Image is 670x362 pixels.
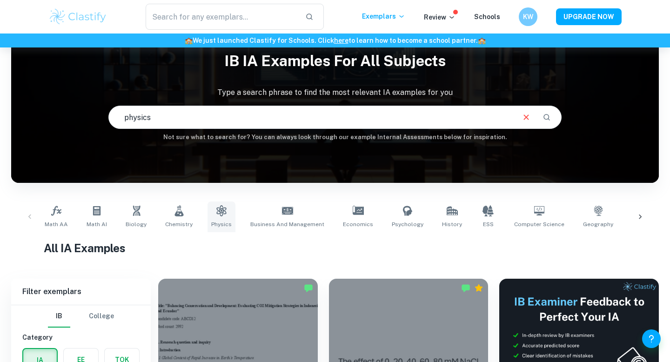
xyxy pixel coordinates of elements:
span: Biology [126,220,147,228]
span: Business and Management [250,220,324,228]
p: Review [424,12,456,22]
p: Type a search phrase to find the most relevant IA examples for you [11,87,659,98]
button: KW [519,7,537,26]
span: Physics [211,220,232,228]
img: Clastify logo [48,7,107,26]
h6: Filter exemplars [11,279,151,305]
span: History [442,220,462,228]
span: Geography [583,220,613,228]
span: Math AA [45,220,68,228]
button: UPGRADE NOW [556,8,622,25]
span: 🏫 [185,37,193,44]
button: Search [539,109,555,125]
span: 🏫 [478,37,486,44]
img: Marked [461,283,470,293]
h6: Not sure what to search for? You can always look through our example Internal Assessments below f... [11,133,659,142]
button: IB [48,305,70,328]
p: Exemplars [362,11,405,21]
button: Help and Feedback [642,329,661,348]
span: Psychology [392,220,423,228]
span: Math AI [87,220,107,228]
div: Filter type choice [48,305,114,328]
button: Clear [517,108,535,126]
h6: Category [22,332,140,342]
button: College [89,305,114,328]
input: Search for any exemplars... [146,4,298,30]
span: Computer Science [514,220,564,228]
a: Schools [474,13,500,20]
h6: We just launched Clastify for Schools. Click to learn how to become a school partner. [2,35,668,46]
span: Chemistry [165,220,193,228]
h6: KW [523,12,534,22]
img: Marked [304,283,313,293]
input: E.g. player arrangements, enthalpy of combustion, analysis of a big city... [109,104,514,130]
span: Economics [343,220,373,228]
h1: All IA Examples [44,240,627,256]
div: Premium [474,283,483,293]
a: here [334,37,348,44]
h1: IB IA examples for all subjects [11,46,659,76]
span: ESS [483,220,494,228]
